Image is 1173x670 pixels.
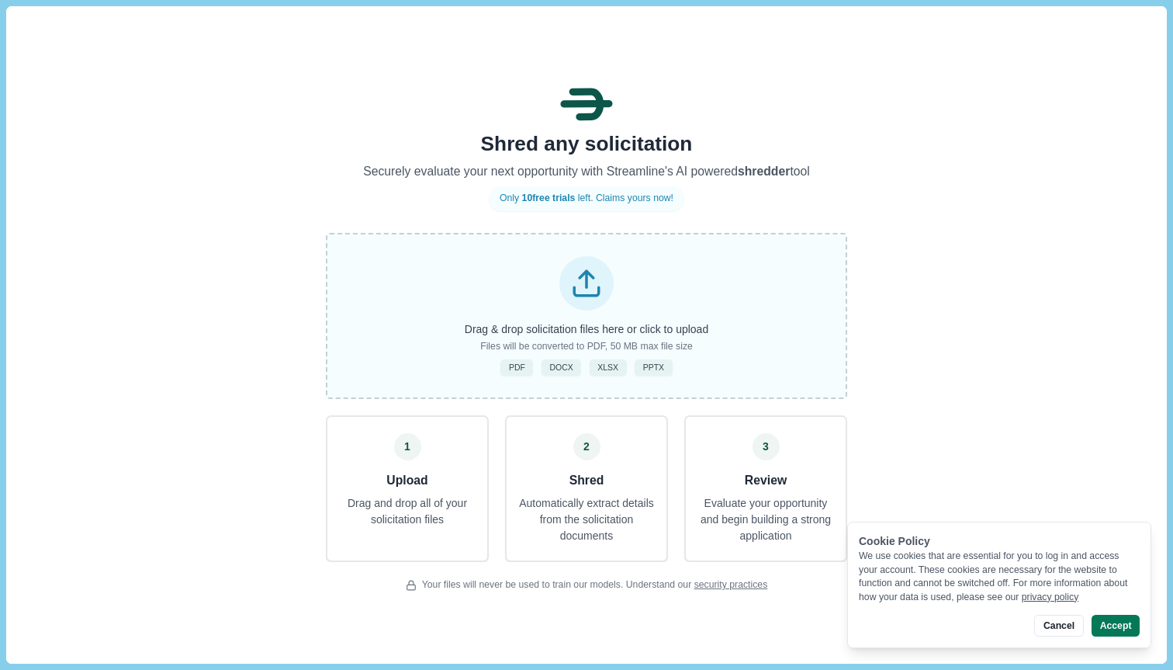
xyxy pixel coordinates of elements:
p: Drag & drop solicitation files here or click to upload [465,321,708,338]
span: shredder [738,165,790,178]
p: Drag and drop all of your solicitation files [333,495,482,528]
div: Only left. Claims yours now! [489,186,684,211]
button: Cancel [1034,615,1083,637]
span: XLSX [597,362,618,373]
span: PPTX [643,362,664,373]
h3: Shred [517,471,656,491]
h1: Shred any solicitation [326,132,847,157]
p: Files will be converted to PDF, 50 MB max file size [480,340,693,354]
span: 2 [583,439,590,455]
a: security practices [694,579,768,590]
a: privacy policy [1022,592,1079,602]
p: Evaluate your opportunity and begin building a strong application [697,495,835,544]
span: 1 [404,439,410,455]
span: Cookie Policy [859,535,930,547]
span: 3 [763,439,769,455]
p: Securely evaluate your next opportunity with Streamline's AI powered tool [326,162,847,182]
div: We use cookies that are essential for you to log in and access your account. These cookies are ne... [859,550,1140,604]
h3: Upload [333,471,482,491]
span: Your files will never be used to train our models. Understand our [422,578,768,592]
span: DOCX [549,362,573,373]
span: 10 free trials [522,193,576,203]
button: Accept [1092,615,1140,637]
h3: Review [697,471,835,491]
span: PDF [509,362,525,373]
p: Automatically extract details from the solicitation documents [517,495,656,544]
